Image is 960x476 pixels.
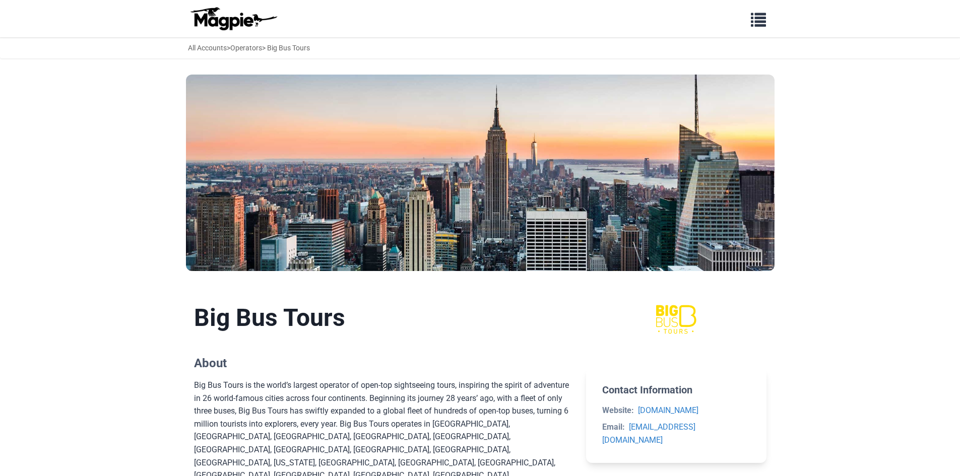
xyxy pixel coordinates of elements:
div: > > Big Bus Tours [188,42,310,53]
h2: About [194,356,570,371]
img: Big Bus Tours banner [186,75,775,270]
a: Operators [230,44,262,52]
img: Big Bus Tours logo [628,303,725,335]
strong: Email: [602,422,625,432]
h1: Big Bus Tours [194,303,570,332]
a: All Accounts [188,44,227,52]
a: [DOMAIN_NAME] [638,405,698,415]
img: logo-ab69f6fb50320c5b225c76a69d11143b.png [188,7,279,31]
strong: Website: [602,405,634,415]
a: [EMAIL_ADDRESS][DOMAIN_NAME] [602,422,695,445]
h2: Contact Information [602,384,750,396]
